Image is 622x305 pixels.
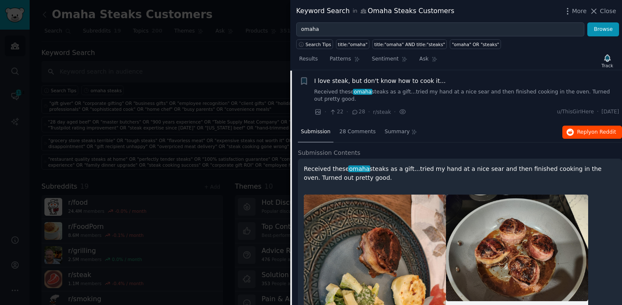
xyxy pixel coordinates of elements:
button: Close [589,7,616,16]
button: Replyon Reddit [562,126,622,139]
button: Track [599,52,616,70]
p: Received these steaks as a gift...tried my hand at a nice sear and then finished cooking in the o... [304,165,616,182]
a: Results [296,52,321,70]
a: title:"omaha" [336,39,369,49]
button: Search Tips [296,39,333,49]
span: Submission Contents [298,148,361,157]
span: More [572,7,587,16]
span: in [352,8,357,15]
img: I love steak, but don't know how to cook it... [446,195,588,301]
span: omaha [348,165,370,172]
span: · [597,108,599,116]
a: Received theseomahasteaks as a gift...tried my hand at a nice sear and then finished cooking in t... [314,88,619,103]
a: I love steak, but don't know how to cook it... [314,77,446,85]
span: Ask [419,55,429,63]
span: 28 [351,108,365,116]
span: 22 [329,108,343,116]
span: Close [600,7,616,16]
span: Submission [301,128,330,136]
button: Browse [587,22,619,37]
div: "omaha" OR "steaks" [452,41,499,47]
a: Patterns [327,52,363,70]
span: [DATE] [602,108,619,116]
span: · [368,107,370,116]
button: More [563,7,587,16]
div: Keyword Search Omaha Steaks Customers [296,6,454,16]
span: · [325,107,326,116]
span: on Reddit [592,129,616,135]
span: · [347,107,348,116]
div: title:"omaha" [338,41,368,47]
span: r/steak [373,109,391,115]
span: Sentiment [372,55,399,63]
div: title:"omaha" AND title:"steaks" [374,41,445,47]
span: Search Tips [305,41,331,47]
span: · [394,107,396,116]
span: Reply [577,129,616,136]
span: Results [299,55,318,63]
span: 28 Comments [339,128,376,136]
span: u/ThisGirIHere [557,108,594,116]
span: Patterns [330,55,351,63]
span: omaha [353,89,372,95]
span: Summary [385,128,410,136]
a: title:"omaha" AND title:"steaks" [372,39,447,49]
a: Ask [416,52,440,70]
a: Sentiment [369,52,410,70]
input: Try a keyword related to your business [296,22,584,37]
div: Track [602,63,613,69]
a: "omaha" OR "steaks" [450,39,501,49]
